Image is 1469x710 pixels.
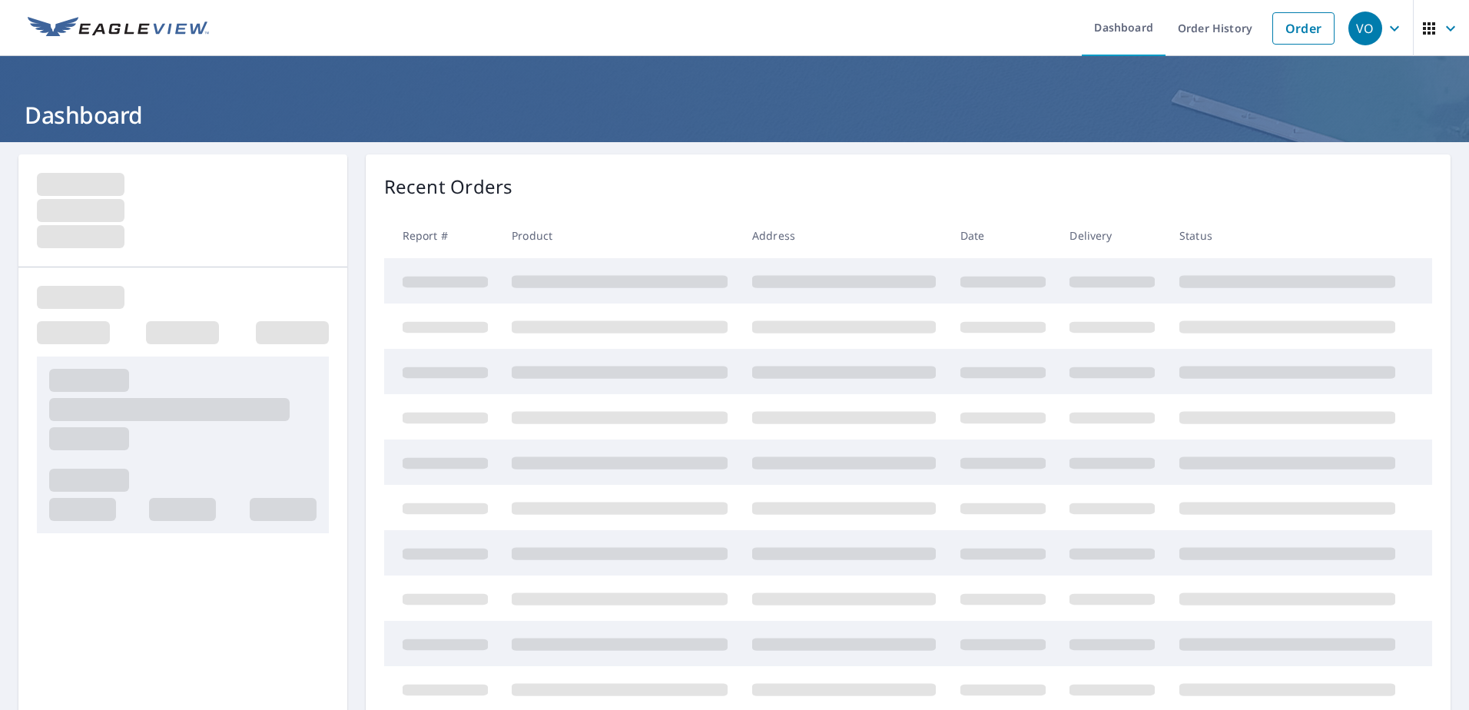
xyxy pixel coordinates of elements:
h1: Dashboard [18,99,1451,131]
th: Delivery [1057,213,1167,258]
th: Report # [384,213,500,258]
th: Date [948,213,1058,258]
th: Product [499,213,740,258]
img: EV Logo [28,17,209,40]
a: Order [1272,12,1335,45]
div: VO [1348,12,1382,45]
th: Status [1167,213,1408,258]
th: Address [740,213,948,258]
p: Recent Orders [384,173,513,201]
